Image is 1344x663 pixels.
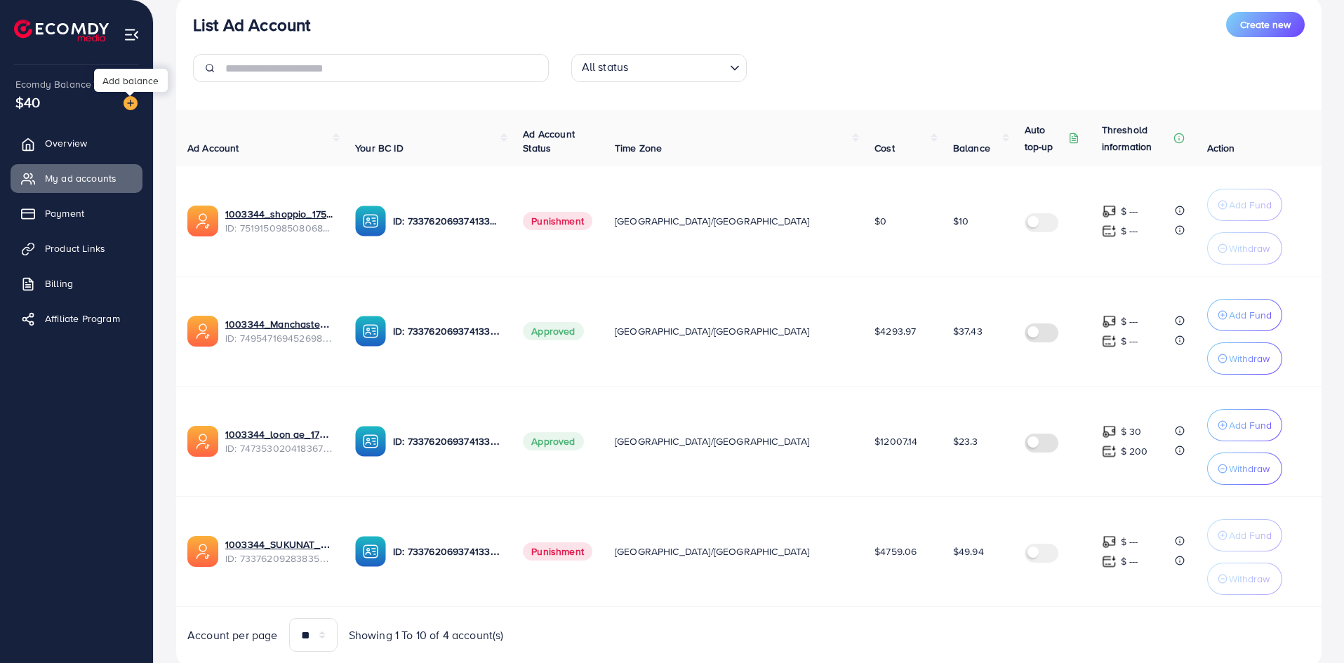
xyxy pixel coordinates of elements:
[225,427,333,441] a: 1003344_loon ae_1740066863007
[225,331,333,345] span: ID: 7495471694526988304
[393,543,500,560] p: ID: 7337620693741338625
[523,432,583,450] span: Approved
[953,434,978,448] span: $23.3
[953,324,983,338] span: $37.43
[225,317,333,346] div: <span class='underline'>1003344_Manchaster_1745175503024</span></br>7495471694526988304
[45,206,84,220] span: Payment
[1284,600,1333,652] iframe: Chat
[225,207,333,236] div: <span class='underline'>1003344_shoppio_1750688962312</span></br>7519150985080684551
[355,206,386,236] img: ic-ba-acc.ded83a64.svg
[1025,121,1065,155] p: Auto top-up
[1102,554,1117,569] img: top-up amount
[11,304,142,333] a: Affiliate Program
[579,56,632,79] span: All status
[393,323,500,340] p: ID: 7337620693741338625
[1102,314,1117,329] img: top-up amount
[225,537,333,551] a: 1003344_SUKUNAT_1708423019062
[393,213,500,229] p: ID: 7337620693741338625
[874,324,916,338] span: $4293.97
[1229,460,1270,477] p: Withdraw
[187,426,218,457] img: ic-ads-acc.e4c84228.svg
[1207,299,1282,331] button: Add Fund
[1102,224,1117,239] img: top-up amount
[187,141,239,155] span: Ad Account
[1226,12,1305,37] button: Create new
[187,536,218,567] img: ic-ads-acc.e4c84228.svg
[1207,563,1282,595] button: Withdraw
[11,129,142,157] a: Overview
[225,537,333,566] div: <span class='underline'>1003344_SUKUNAT_1708423019062</span></br>7337620928383565826
[11,269,142,297] a: Billing
[1121,423,1142,440] p: $ 30
[953,141,990,155] span: Balance
[1121,553,1138,570] p: $ ---
[1207,519,1282,551] button: Add Fund
[1207,342,1282,375] button: Withdraw
[523,127,575,155] span: Ad Account Status
[953,544,984,558] span: $49.94
[1229,417,1272,434] p: Add Fund
[874,434,917,448] span: $12007.14
[225,207,333,221] a: 1003344_shoppio_1750688962312
[1102,334,1117,349] img: top-up amount
[953,214,969,228] span: $10
[874,214,886,228] span: $0
[1207,453,1282,485] button: Withdraw
[11,199,142,227] a: Payment
[45,312,120,326] span: Affiliate Program
[1207,409,1282,441] button: Add Fund
[45,136,87,150] span: Overview
[1121,533,1138,550] p: $ ---
[355,536,386,567] img: ic-ba-acc.ded83a64.svg
[349,627,504,643] span: Showing 1 To 10 of 4 account(s)
[1229,570,1270,587] p: Withdraw
[1240,18,1291,32] span: Create new
[187,316,218,347] img: ic-ads-acc.e4c84228.svg
[523,542,592,561] span: Punishment
[124,27,140,43] img: menu
[15,92,40,112] span: $40
[124,96,138,110] img: image
[1229,240,1270,257] p: Withdraw
[225,317,333,331] a: 1003344_Manchaster_1745175503024
[15,77,91,91] span: Ecomdy Balance
[523,322,583,340] span: Approved
[523,212,592,230] span: Punishment
[1121,203,1138,220] p: $ ---
[94,69,168,92] div: Add balance
[355,426,386,457] img: ic-ba-acc.ded83a64.svg
[615,324,810,338] span: [GEOGRAPHIC_DATA]/[GEOGRAPHIC_DATA]
[225,441,333,455] span: ID: 7473530204183674896
[355,316,386,347] img: ic-ba-acc.ded83a64.svg
[45,276,73,290] span: Billing
[393,433,500,450] p: ID: 7337620693741338625
[45,241,105,255] span: Product Links
[1102,424,1117,439] img: top-up amount
[45,171,117,185] span: My ad accounts
[874,141,895,155] span: Cost
[615,434,810,448] span: [GEOGRAPHIC_DATA]/[GEOGRAPHIC_DATA]
[1229,350,1270,367] p: Withdraw
[1121,333,1138,349] p: $ ---
[11,234,142,262] a: Product Links
[1102,204,1117,219] img: top-up amount
[1207,232,1282,264] button: Withdraw
[615,214,810,228] span: [GEOGRAPHIC_DATA]/[GEOGRAPHIC_DATA]
[632,57,724,79] input: Search for option
[1121,313,1138,330] p: $ ---
[11,164,142,192] a: My ad accounts
[187,206,218,236] img: ic-ads-acc.e4c84228.svg
[1229,196,1272,213] p: Add Fund
[1102,444,1117,459] img: top-up amount
[225,551,333,565] span: ID: 7337620928383565826
[1121,222,1138,239] p: $ ---
[1121,443,1148,460] p: $ 200
[14,20,109,41] img: logo
[1229,307,1272,323] p: Add Fund
[193,15,310,35] h3: List Ad Account
[1102,535,1117,549] img: top-up amount
[615,544,810,558] span: [GEOGRAPHIC_DATA]/[GEOGRAPHIC_DATA]
[225,427,333,456] div: <span class='underline'>1003344_loon ae_1740066863007</span></br>7473530204183674896
[225,221,333,235] span: ID: 7519150985080684551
